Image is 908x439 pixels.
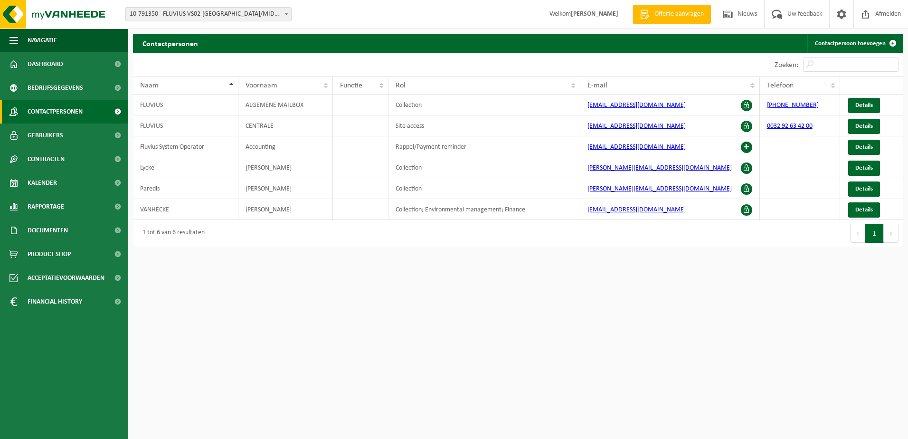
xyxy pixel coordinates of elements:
[587,206,686,213] a: [EMAIL_ADDRESS][DOMAIN_NAME]
[238,136,333,157] td: Accounting
[848,181,880,197] a: Details
[133,157,238,178] td: Lycke
[855,123,873,129] span: Details
[28,195,64,219] span: Rapportage
[388,95,580,115] td: Collection
[28,100,83,124] span: Contactpersonen
[396,82,406,89] span: Rol
[28,124,63,147] span: Gebruikers
[126,8,291,21] span: 10-791350 - FLUVIUS VS02-BRUGGE/MIDDENKUST-OPHAALPUNTEN BRUGGE - BRUGGE
[587,123,686,130] a: [EMAIL_ADDRESS][DOMAIN_NAME]
[28,76,83,100] span: Bedrijfsgegevens
[848,202,880,218] a: Details
[855,186,873,192] span: Details
[767,123,813,130] a: 0032 92 63 42 00
[28,290,82,314] span: Financial History
[855,207,873,213] span: Details
[865,224,884,243] button: 1
[28,147,65,171] span: Contracten
[587,164,732,172] a: [PERSON_NAME][EMAIL_ADDRESS][DOMAIN_NAME]
[133,115,238,136] td: FLUVIUS
[133,136,238,157] td: Fluvius System Operator
[238,95,333,115] td: ALGEMENE MAILBOX
[587,185,732,192] a: [PERSON_NAME][EMAIL_ADDRESS][DOMAIN_NAME]
[848,119,880,134] a: Details
[125,7,292,21] span: 10-791350 - FLUVIUS VS02-BRUGGE/MIDDENKUST-OPHAALPUNTEN BRUGGE - BRUGGE
[633,5,711,24] a: Offerte aanvragen
[775,61,798,69] label: Zoeken:
[138,225,205,242] div: 1 tot 6 van 6 resultaten
[587,102,686,109] a: [EMAIL_ADDRESS][DOMAIN_NAME]
[388,157,580,178] td: Collection
[388,136,580,157] td: Rappel/Payment reminder
[884,224,899,243] button: Next
[855,102,873,108] span: Details
[767,102,819,109] a: [PHONE_NUMBER]
[246,82,277,89] span: Voornaam
[848,140,880,155] a: Details
[855,165,873,171] span: Details
[238,178,333,199] td: [PERSON_NAME]
[388,178,580,199] td: Collection
[807,34,902,53] a: Contactpersoon toevoegen
[855,144,873,150] span: Details
[652,10,706,19] span: Offerte aanvragen
[587,143,686,151] a: [EMAIL_ADDRESS][DOMAIN_NAME]
[140,82,159,89] span: Naam
[28,29,57,52] span: Navigatie
[388,199,580,220] td: Collection; Environmental management; Finance
[848,98,880,113] a: Details
[388,115,580,136] td: Site access
[133,199,238,220] td: VANHECKE
[238,157,333,178] td: [PERSON_NAME]
[238,199,333,220] td: [PERSON_NAME]
[340,82,362,89] span: Functie
[28,266,104,290] span: Acceptatievoorwaarden
[28,171,57,195] span: Kalender
[133,178,238,199] td: Paredis
[571,10,618,18] strong: [PERSON_NAME]
[28,242,71,266] span: Product Shop
[133,95,238,115] td: FLUVIUS
[848,161,880,176] a: Details
[587,82,607,89] span: E-mail
[28,52,63,76] span: Dashboard
[850,224,865,243] button: Previous
[28,219,68,242] span: Documenten
[133,34,208,52] h2: Contactpersonen
[238,115,333,136] td: CENTRALE
[767,82,794,89] span: Telefoon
